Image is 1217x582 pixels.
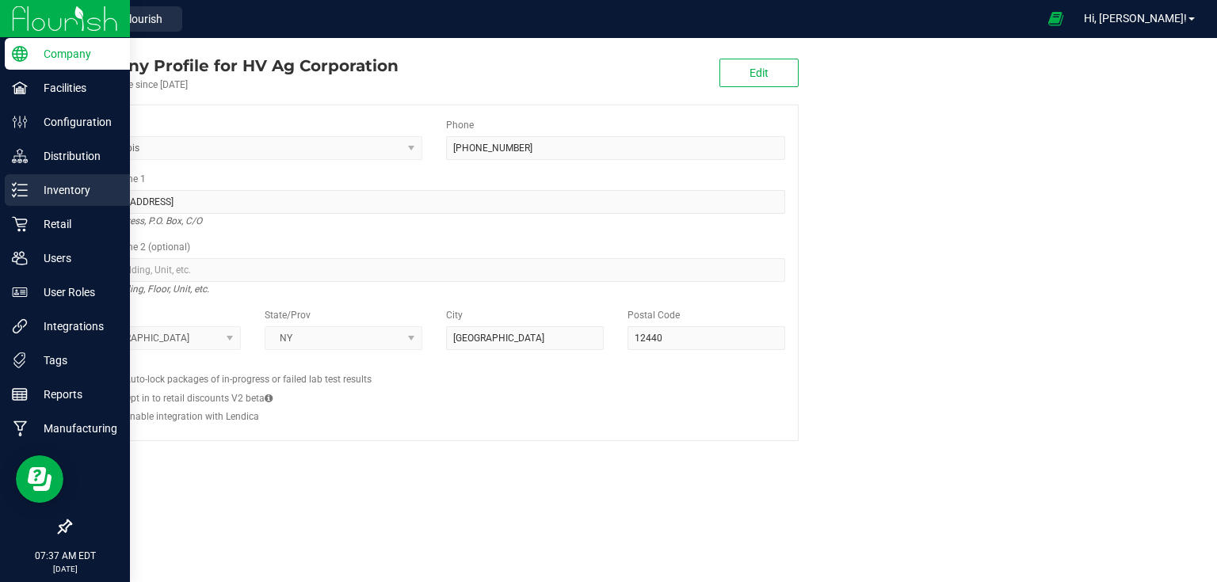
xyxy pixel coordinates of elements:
[28,283,123,302] p: User Roles
[83,211,202,230] i: Street address, P.O. Box, C/O
[265,308,311,322] label: State/Prov
[28,44,123,63] p: Company
[7,549,123,563] p: 07:37 AM EDT
[28,215,123,234] p: Retail
[70,78,399,92] div: Account active since [DATE]
[28,385,123,404] p: Reports
[28,146,123,165] p: Distribution
[12,420,28,436] inline-svg: Manufacturing
[28,78,123,97] p: Facilities
[124,409,259,424] label: Enable integration with Lendica
[28,181,123,200] p: Inventory
[28,317,123,336] p: Integrations
[12,352,28,368] inline-svg: Tags
[628,326,785,350] input: Postal Code
[628,308,680,322] label: Postal Code
[1084,12,1187,25] span: Hi, [PERSON_NAME]!
[12,250,28,266] inline-svg: Users
[1038,3,1074,34] span: Open Ecommerce Menu
[83,362,785,372] h2: Configs
[28,419,123,438] p: Manufacturing
[12,318,28,334] inline-svg: Integrations
[28,112,123,131] p: Configuration
[446,118,474,132] label: Phone
[7,563,123,575] p: [DATE]
[446,308,463,322] label: City
[28,249,123,268] p: Users
[12,284,28,300] inline-svg: User Roles
[446,326,604,350] input: City
[12,80,28,96] inline-svg: Facilities
[83,240,190,254] label: Address Line 2 (optional)
[83,190,785,214] input: Address
[83,280,209,299] i: Suite, Building, Floor, Unit, etc.
[124,372,372,386] label: Auto-lock packages of in-progress or failed lab test results
[719,59,799,87] button: Edit
[12,46,28,62] inline-svg: Company
[83,258,785,282] input: Suite, Building, Unit, etc.
[124,391,273,405] label: Opt in to retail discounts V2 beta
[70,54,399,78] div: HV Ag Corporation
[16,455,63,503] iframe: Resource center
[750,67,769,79] span: Edit
[12,216,28,232] inline-svg: Retail
[28,351,123,370] p: Tags
[12,148,28,164] inline-svg: Distribution
[12,114,28,130] inline-svg: Configuration
[12,386,28,402] inline-svg: Reports
[12,182,28,198] inline-svg: Inventory
[446,136,785,160] input: (123) 456-7890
